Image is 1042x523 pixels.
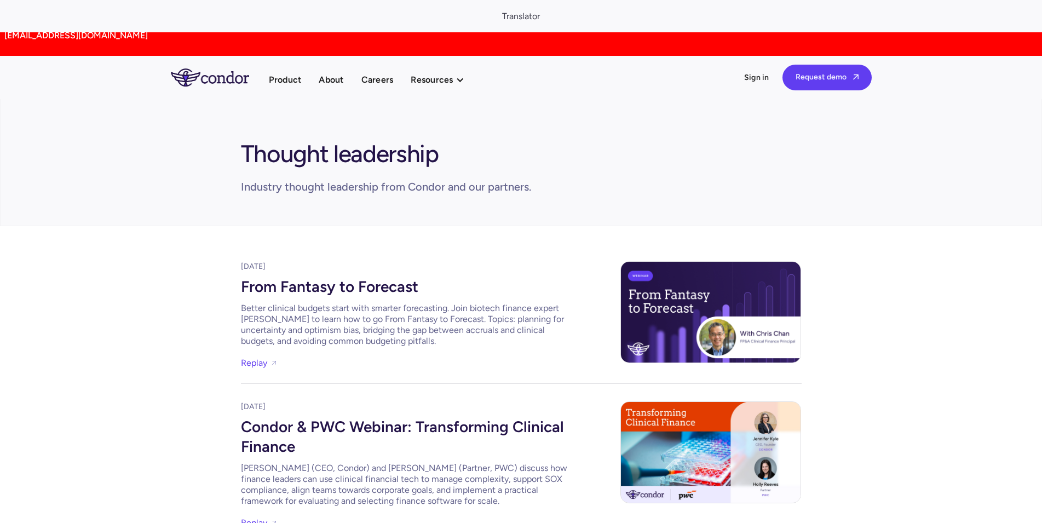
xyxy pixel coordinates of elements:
div: Resources [411,72,475,87]
div: [PERSON_NAME] (CEO, Condor) and [PERSON_NAME] (Partner, PWC) discuss how finance leaders can use ... [241,463,569,507]
a: Sign in [744,72,769,83]
div: Translator [502,9,540,24]
a: home [171,68,269,86]
div: From Fantasy to Forecast [241,272,569,298]
span:  [853,73,859,81]
div: Industry thought leadership from Condor and our partners. [241,179,531,194]
a: Replay [241,355,267,370]
a: Careers [361,72,394,87]
h1: Thought leadership [241,134,439,169]
a: From Fantasy to ForecastBetter clinical budgets start with smarter forecasting. Join biotech fina... [241,272,569,347]
p: [EMAIL_ADDRESS][DOMAIN_NAME] [4,28,1038,43]
a: Condor & PWC Webinar: Transforming Clinical Finance[PERSON_NAME] (CEO, Condor) and [PERSON_NAME] ... [241,412,569,507]
a: Request demo [782,65,872,90]
div: Resources [411,72,453,87]
div: [DATE] [241,261,569,272]
a: About [319,72,343,87]
div: [DATE] [241,401,569,412]
div: Condor & PWC Webinar: Transforming Clinical Finance [241,412,569,458]
div: Better clinical budgets start with smarter forecasting. Join biotech finance expert [PERSON_NAME]... [241,303,569,347]
a: Product [269,72,302,87]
